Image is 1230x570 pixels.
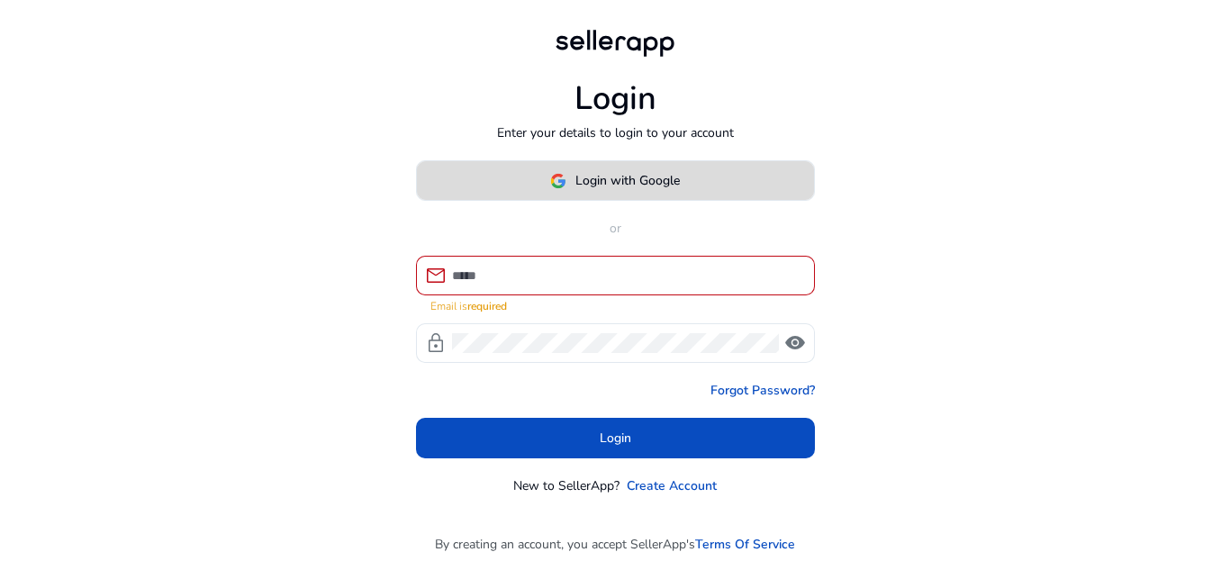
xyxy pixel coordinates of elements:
h1: Login [574,79,656,118]
span: lock [425,332,447,354]
a: Forgot Password? [710,381,815,400]
button: Login with Google [416,160,815,201]
span: Login with Google [575,171,680,190]
strong: required [467,299,507,313]
p: Enter your details to login to your account [497,123,734,142]
a: Terms Of Service [695,535,795,554]
span: visibility [784,332,806,354]
button: Login [416,418,815,458]
img: google-logo.svg [550,173,566,189]
span: mail [425,265,447,286]
mat-error: Email is [430,295,800,314]
a: Create Account [627,476,717,495]
p: or [416,219,815,238]
span: Login [600,429,631,448]
p: New to SellerApp? [513,476,620,495]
